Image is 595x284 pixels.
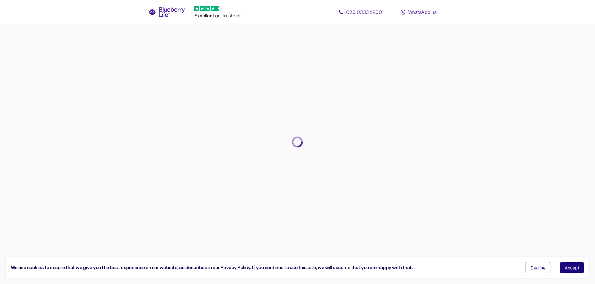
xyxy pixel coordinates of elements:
span: Decline [531,265,546,270]
a: WhatsApp us [390,6,446,18]
span: Accept [565,265,579,270]
div: We use cookies to ensure that we give you the best experience on our website, as described in our... [11,264,516,272]
span: on Trustpilot [215,12,242,19]
button: Decline cookies [526,262,551,273]
span: WhatsApp us [408,9,437,15]
span: Excellent ️ [194,13,215,19]
span: 020 0333 1800 [346,9,382,15]
a: 020 0333 1800 [332,6,388,18]
button: Accept cookies [560,262,584,273]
